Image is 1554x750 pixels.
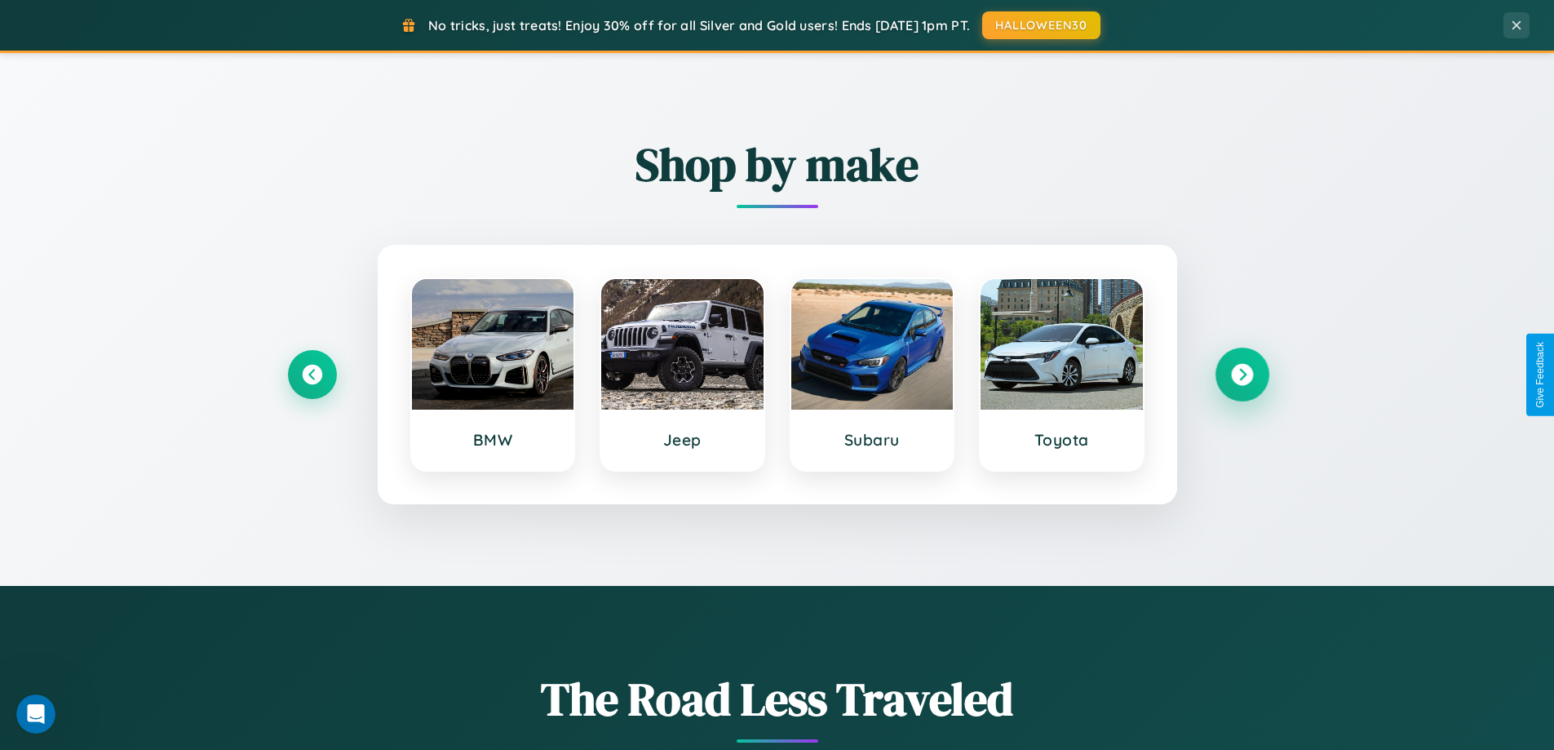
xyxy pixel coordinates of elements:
span: No tricks, just treats! Enjoy 30% off for all Silver and Gold users! Ends [DATE] 1pm PT. [428,17,970,33]
div: Give Feedback [1534,342,1546,408]
h3: Subaru [808,430,937,450]
h1: The Road Less Traveled [288,668,1267,730]
iframe: Intercom live chat [16,695,55,734]
h2: Shop by make [288,133,1267,196]
h3: BMW [428,430,558,450]
h3: Jeep [618,430,747,450]
h3: Toyota [997,430,1127,450]
button: HALLOWEEN30 [982,11,1100,39]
